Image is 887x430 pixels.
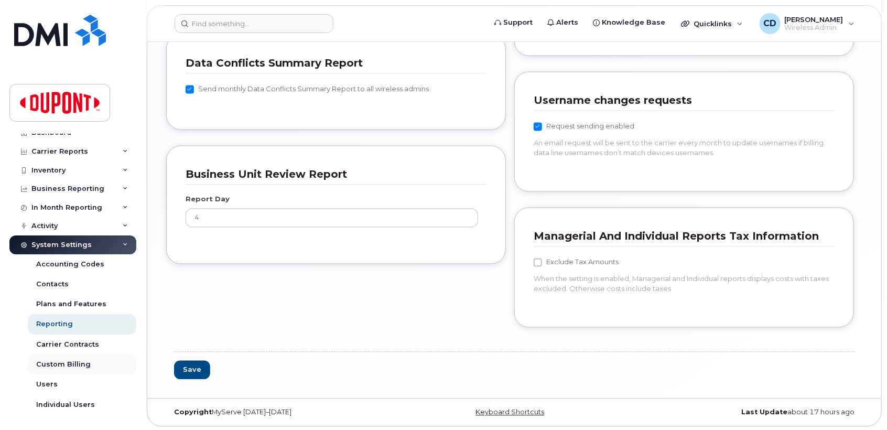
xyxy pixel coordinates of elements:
[763,17,776,30] span: CD
[602,17,665,28] span: Knowledge Base
[694,19,732,28] span: Quicklinks
[503,17,533,28] span: Support
[534,121,634,133] label: Request sending enabled
[752,13,862,34] div: Craig Duff
[630,408,862,417] div: about 17 hours ago
[534,259,542,267] input: Exclude Tax Amounts
[186,168,479,182] h3: Business Unit Review Report
[534,138,835,158] p: An email request will be sent to the carrier every month to update usernames if billing data line...
[166,408,398,417] div: MyServe [DATE]–[DATE]
[785,24,843,32] span: Wireless Admin
[186,195,230,205] label: Report Day
[674,13,750,34] div: Quicklinks
[556,17,578,28] span: Alerts
[174,361,210,380] button: Save
[175,14,333,33] input: Find something...
[186,83,429,96] label: Send monthly Data Conflicts Summary Report to all wireless admins
[534,230,827,244] h3: Managerial And Individual Reports Tax Information
[586,12,673,33] a: Knowledge Base
[534,274,835,294] p: When the setting is enabled, Managerial and Individual reports displays costs with taxes excluded...
[487,12,540,33] a: Support
[534,94,827,108] h3: Username changes requests
[741,408,787,416] strong: Last Update
[174,408,212,416] strong: Copyright
[186,85,194,94] input: Send monthly Data Conflicts Summary Report to all wireless admins
[534,256,619,269] label: Exclude Tax Amounts
[540,12,586,33] a: Alerts
[785,15,843,24] span: [PERSON_NAME]
[475,408,544,416] a: Keyboard Shortcuts
[534,123,542,131] input: Request sending enabled
[186,57,479,71] h3: Data Conflicts Summary Report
